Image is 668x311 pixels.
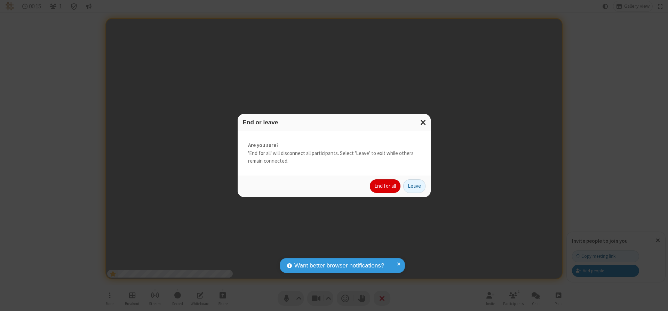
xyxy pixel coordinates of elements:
h3: End or leave [243,119,426,126]
div: 'End for all' will disconnect all participants. Select 'Leave' to exit while others remain connec... [238,131,431,176]
button: Leave [403,179,426,193]
strong: Are you sure? [248,141,420,149]
button: Close modal [416,114,431,131]
button: End for all [370,179,400,193]
span: Want better browser notifications? [294,261,384,270]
